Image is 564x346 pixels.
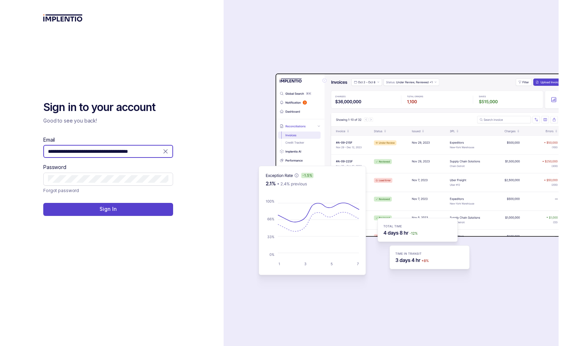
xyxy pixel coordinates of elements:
label: Password [43,164,66,171]
h2: Sign in to your account [43,100,173,115]
p: Sign In [100,205,116,213]
button: Sign In [43,203,173,216]
img: logo [43,14,83,22]
p: Good to see you back! [43,117,173,124]
p: Forgot password [43,187,79,194]
a: Link Forgot password [43,187,79,194]
label: Email [43,136,55,143]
